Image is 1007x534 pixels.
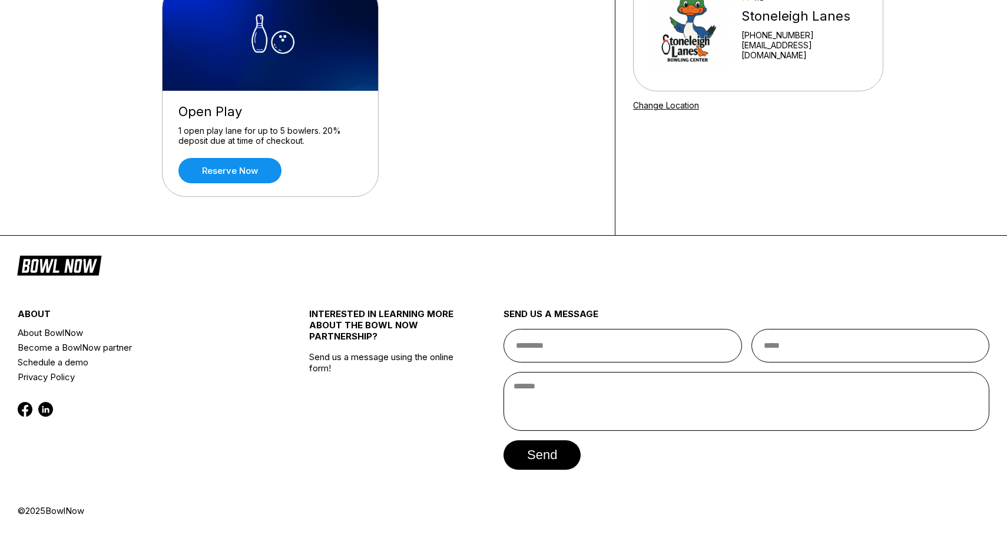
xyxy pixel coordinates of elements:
div: 1 open play lane for up to 5 bowlers. 20% deposit due at time of checkout. [178,126,362,146]
div: [PHONE_NUMBER] [741,30,867,40]
div: send us a message [503,308,989,329]
a: Schedule a demo [18,355,261,370]
a: Change Location [633,100,699,110]
a: Become a BowlNow partner [18,340,261,355]
div: Stoneleigh Lanes [741,8,867,24]
button: send [503,440,581,470]
a: Privacy Policy [18,370,261,384]
div: © 2025 BowlNow [18,505,989,516]
div: Send us a message using the online form! [309,282,455,505]
a: Reserve now [178,158,281,183]
div: Open Play [178,104,362,120]
a: [EMAIL_ADDRESS][DOMAIN_NAME] [741,40,867,60]
div: about [18,308,261,325]
div: INTERESTED IN LEARNING MORE ABOUT THE BOWL NOW PARTNERSHIP? [309,308,455,351]
a: About BowlNow [18,325,261,340]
